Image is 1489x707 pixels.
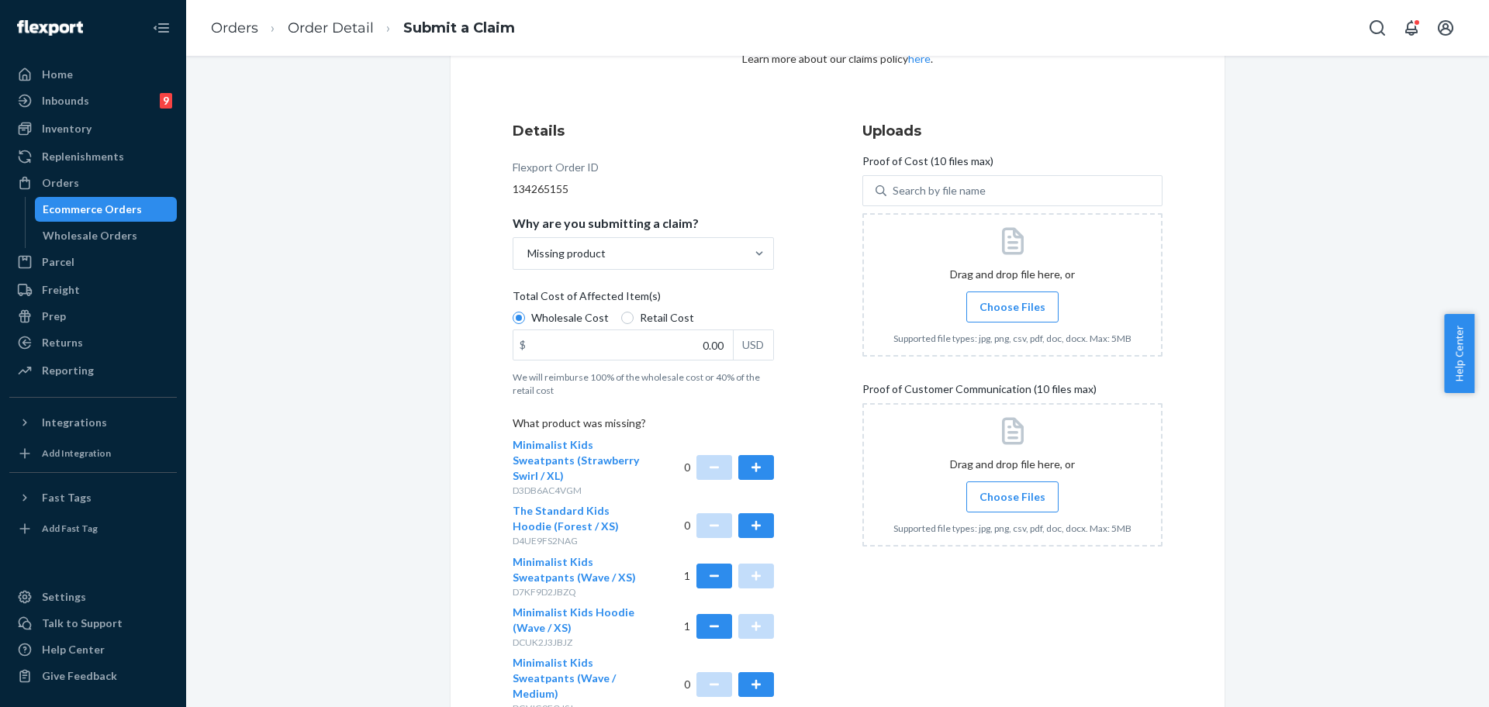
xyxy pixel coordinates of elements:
[513,656,616,700] span: Minimalist Kids Sweatpants (Wave / Medium)
[862,153,993,175] span: Proof of Cost (10 files max)
[513,534,644,547] p: D4UE9FS2NAG
[9,144,177,169] a: Replenishments
[43,228,137,243] div: Wholesale Orders
[9,278,177,302] a: Freight
[1362,12,1393,43] button: Open Search Box
[42,67,73,82] div: Home
[513,605,634,634] span: Minimalist Kids Hoodie (Wave / XS)
[211,19,258,36] a: Orders
[403,19,515,36] a: Submit a Claim
[9,62,177,87] a: Home
[1444,314,1474,393] button: Help Center
[42,415,107,430] div: Integrations
[1430,12,1461,43] button: Open account menu
[9,358,177,383] a: Reporting
[42,282,80,298] div: Freight
[9,250,177,274] a: Parcel
[42,616,123,631] div: Talk to Support
[9,516,177,541] a: Add Fast Tag
[9,441,177,466] a: Add Integration
[513,484,644,497] p: D3DB6AC4VGM
[513,585,644,598] p: D7KF9D2JBZQ
[35,223,178,248] a: Wholesale Orders
[42,309,66,324] div: Prep
[9,664,177,688] button: Give Feedback
[42,335,83,350] div: Returns
[42,447,111,460] div: Add Integration
[42,642,105,657] div: Help Center
[908,52,931,65] a: here
[893,183,986,198] div: Search by file name
[43,202,142,217] div: Ecommerce Orders
[513,371,774,397] p: We will reimburse 100% of the wholesale cost or 40% of the retail cost
[9,171,177,195] a: Orders
[42,121,92,136] div: Inventory
[513,216,699,231] p: Why are you submitting a claim?
[513,288,661,310] span: Total Cost of Affected Item(s)
[979,299,1045,315] span: Choose Files
[146,12,177,43] button: Close Navigation
[624,51,1051,67] p: Learn more about our claims policy .
[9,116,177,141] a: Inventory
[531,310,609,326] span: Wholesale Cost
[684,437,775,497] div: 0
[42,522,98,535] div: Add Fast Tag
[9,304,177,329] a: Prep
[42,254,74,270] div: Parcel
[527,246,606,261] div: Missing product
[621,312,634,324] input: Retail Cost
[42,490,92,505] div: Fast Tags
[733,330,773,360] div: USD
[9,585,177,609] a: Settings
[513,555,636,584] span: Minimalist Kids Sweatpants (Wave / XS)
[684,503,775,547] div: 0
[513,312,525,324] input: Wholesale Cost
[9,637,177,662] a: Help Center
[35,197,178,222] a: Ecommerce Orders
[42,589,86,605] div: Settings
[9,611,177,636] a: Talk to Support
[979,489,1045,505] span: Choose Files
[42,149,124,164] div: Replenishments
[42,668,117,684] div: Give Feedback
[42,93,89,109] div: Inbounds
[513,181,774,197] div: 134265155
[9,88,177,113] a: Inbounds9
[862,121,1163,141] h3: Uploads
[684,605,775,649] div: 1
[199,5,527,51] ol: breadcrumbs
[9,410,177,435] button: Integrations
[513,121,774,141] h3: Details
[862,381,1097,403] span: Proof of Customer Communication (10 files max)
[9,485,177,510] button: Fast Tags
[640,310,694,326] span: Retail Cost
[42,175,79,191] div: Orders
[684,554,775,598] div: 1
[513,330,733,360] input: $USD
[513,504,619,533] span: The Standard Kids Hoodie (Forest / XS)
[160,93,172,109] div: 9
[513,636,644,649] p: DCUK2J3JBJZ
[9,330,177,355] a: Returns
[513,160,599,181] div: Flexport Order ID
[513,416,774,437] p: What product was missing?
[288,19,374,36] a: Order Detail
[513,438,639,482] span: Minimalist Kids Sweatpants (Strawberry Swirl / XL)
[1396,12,1427,43] button: Open notifications
[42,363,94,378] div: Reporting
[513,330,532,360] div: $
[17,20,83,36] img: Flexport logo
